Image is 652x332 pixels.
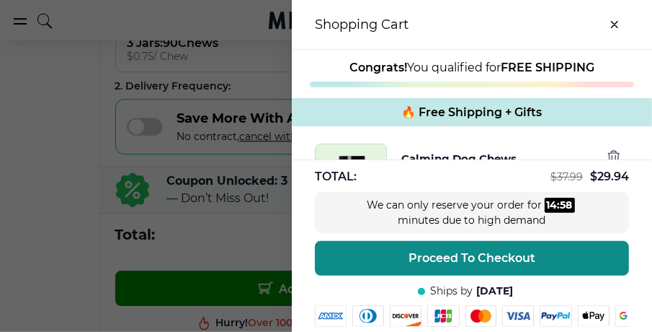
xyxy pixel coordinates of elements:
[477,284,514,298] span: [DATE]
[501,61,594,74] strong: FREE SHIPPING
[315,305,347,327] img: amex
[349,61,594,74] span: You qualified for
[390,305,421,327] img: discover
[408,251,535,266] span: Proceed To Checkout
[561,198,573,213] div: 58
[540,305,572,327] img: paypal
[315,169,357,185] span: TOTAL:
[545,198,575,213] div: :
[547,198,558,213] div: 14
[352,305,384,327] img: diners-club
[550,170,583,183] span: $ 37.99
[431,284,473,298] span: Ships by
[315,17,408,32] h3: Shopping Cart
[402,105,542,119] span: 🔥 Free Shipping + Gifts
[316,144,386,215] img: Calming Dog Chews
[349,61,407,74] strong: Congrats!
[590,170,629,183] span: $ 29.94
[364,198,580,228] div: We can only reserve your order for minutes due to high demand
[600,10,629,39] button: close-cart
[502,305,534,327] img: visa
[465,305,497,327] img: mastercard
[615,305,648,327] img: google
[315,241,629,276] button: Proceed To Checkout
[427,305,460,327] img: jcb
[401,149,517,168] button: Calming Dog Chews
[578,305,609,327] img: apple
